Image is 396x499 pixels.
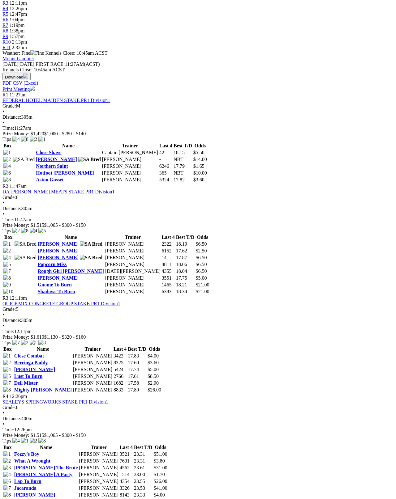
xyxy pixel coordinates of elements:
[14,444,78,450] th: Name
[3,380,11,386] img: 7
[148,387,161,392] span: $26.00
[196,234,210,240] th: Odds
[38,262,67,267] a: Popcorn Miss
[154,458,165,463] span: $3.80
[3,163,11,169] img: 4
[113,353,127,359] td: 3423
[176,289,195,295] td: 18.34
[10,23,25,28] span: 1:19pm
[148,367,159,372] span: $5.00
[38,241,79,247] a: [PERSON_NAME]
[2,438,11,443] span: Tips
[38,340,46,345] img: 8
[15,255,37,260] img: SA Bred
[2,301,120,306] a: QUICKMIX CONCRETE GROUP STAKE PR1 Division1
[10,28,25,33] span: 1:38pm
[159,177,173,183] td: 5324
[3,374,11,379] img: 5
[159,170,173,176] td: 365
[2,34,8,39] a: R9
[176,234,195,240] th: Best T/D
[2,6,8,11] a: R4
[105,289,161,295] td: [PERSON_NAME]
[3,485,11,491] img: 7
[196,289,209,294] span: $21.00
[73,366,113,373] td: [PERSON_NAME]
[21,340,28,345] img: 2
[2,131,394,137] div: Prize Money: $1,420
[2,67,394,73] div: Kennels Close: 10:45am ACST
[2,405,16,410] span: Grade:
[2,80,11,86] a: PDF
[3,353,11,359] img: 1
[2,87,35,92] a: Print Meeting
[154,451,167,457] span: $51.00
[2,28,8,33] span: R8
[14,465,78,470] a: [PERSON_NAME] The Brute
[2,329,394,334] div: 12:11pm
[2,217,14,222] span: Time:
[2,120,4,125] span: •
[36,143,101,149] th: Name
[2,0,8,6] a: R3
[176,255,195,261] td: 17.87
[2,61,19,67] span: [DATE]
[30,50,44,56] img: Fine
[127,380,147,386] td: 17.58
[3,445,12,450] span: Box
[105,255,161,261] td: [PERSON_NAME]
[2,206,21,211] span: Distance:
[10,6,27,11] span: 12:26pm
[173,163,192,169] td: 17.79
[10,0,27,6] span: 12:11pm
[3,479,11,484] img: 6
[2,114,21,120] span: Distance:
[134,451,153,457] td: 23.31
[134,485,153,491] td: 23.53
[196,275,207,281] span: $5.00
[44,131,86,136] span: $1,000 - $280 - $140
[161,241,175,247] td: 2322
[13,80,38,86] a: CSV (Excel)
[102,170,158,176] td: [PERSON_NAME]
[2,427,14,432] span: Time:
[153,444,168,450] th: Odds
[2,137,11,142] span: Tips
[102,177,158,183] td: [PERSON_NAME]
[36,61,100,67] span: 11:27AM(ACST)
[73,360,113,366] td: [PERSON_NAME]
[12,438,20,444] img: 4
[176,282,195,288] td: 18.21
[37,234,104,240] th: Name
[134,465,153,471] td: 23.61
[78,157,101,162] img: SA Bred
[102,163,158,169] td: [PERSON_NAME]
[3,387,11,393] img: 8
[14,360,48,365] a: Berringa Paddy
[134,492,153,498] td: 23.33
[127,366,147,373] td: 17.74
[127,373,147,379] td: 17.61
[14,387,72,392] a: Mighty [PERSON_NAME]
[173,170,192,176] td: NBT
[105,282,161,288] td: [PERSON_NAME]
[73,353,113,359] td: [PERSON_NAME]
[176,241,195,247] td: 18.19
[134,444,153,450] th: Best T/D
[2,189,115,194] a: DA'[PERSON_NAME] MEATS STAKE PR1 Division1
[159,150,173,156] td: 42
[2,125,14,131] span: Time:
[102,150,158,156] td: Captain [PERSON_NAME]
[2,211,4,217] span: •
[38,269,104,274] a: Rough Girl [PERSON_NAME]
[3,157,11,162] img: 2
[2,394,8,399] span: R4
[30,438,37,444] img: 2
[79,465,119,471] td: [PERSON_NAME]
[161,234,175,240] th: Last 4
[196,269,207,274] span: $6.50
[79,472,119,478] td: [PERSON_NAME]
[2,416,394,421] div: 400m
